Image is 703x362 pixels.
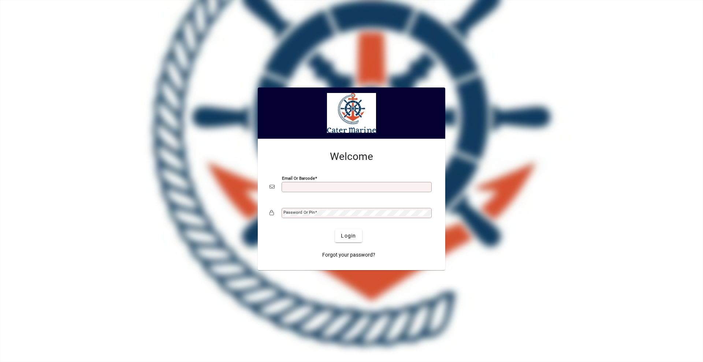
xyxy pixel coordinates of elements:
[322,251,375,259] span: Forgot your password?
[319,248,378,261] a: Forgot your password?
[341,232,356,240] span: Login
[335,229,362,242] button: Login
[283,210,315,215] mat-label: Password or Pin
[282,176,315,181] mat-label: Email or Barcode
[269,150,434,163] h2: Welcome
